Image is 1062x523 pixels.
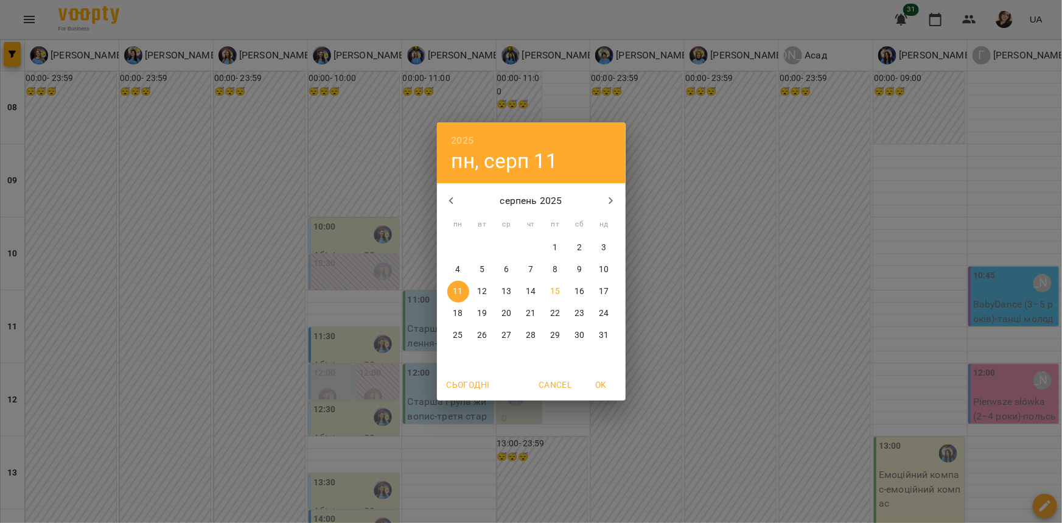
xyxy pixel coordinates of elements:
[569,281,591,303] button: 16
[455,264,460,276] p: 4
[593,303,615,325] button: 24
[526,286,536,298] p: 14
[577,242,582,254] p: 2
[520,281,542,303] button: 14
[599,286,609,298] p: 17
[447,259,469,281] button: 4
[501,286,511,298] p: 13
[582,374,621,396] button: OK
[599,264,609,276] p: 10
[550,329,560,342] p: 29
[477,286,487,298] p: 12
[472,259,494,281] button: 5
[545,237,567,259] button: 1
[472,219,494,231] span: вт
[496,281,518,303] button: 13
[520,259,542,281] button: 7
[599,329,609,342] p: 31
[501,329,511,342] p: 27
[587,377,616,392] span: OK
[447,303,469,325] button: 18
[520,325,542,346] button: 28
[447,377,490,392] span: Сьогодні
[593,237,615,259] button: 3
[496,325,518,346] button: 27
[447,325,469,346] button: 25
[569,325,591,346] button: 30
[447,219,469,231] span: пн
[496,259,518,281] button: 6
[569,237,591,259] button: 2
[593,325,615,346] button: 31
[545,259,567,281] button: 8
[526,307,536,320] p: 21
[501,307,511,320] p: 20
[593,259,615,281] button: 10
[480,264,484,276] p: 5
[545,219,567,231] span: пт
[472,325,494,346] button: 26
[575,329,584,342] p: 30
[453,286,463,298] p: 11
[452,132,474,149] button: 2025
[553,264,557,276] p: 8
[526,329,536,342] p: 28
[453,329,463,342] p: 25
[466,194,596,208] p: серпень 2025
[577,264,582,276] p: 9
[528,264,533,276] p: 7
[593,219,615,231] span: нд
[545,303,567,325] button: 22
[477,329,487,342] p: 26
[496,219,518,231] span: ср
[539,377,571,392] span: Cancel
[569,219,591,231] span: сб
[550,286,560,298] p: 15
[601,242,606,254] p: 3
[569,303,591,325] button: 23
[472,281,494,303] button: 12
[534,374,576,396] button: Cancel
[545,325,567,346] button: 29
[550,307,560,320] p: 22
[553,242,557,254] p: 1
[504,264,509,276] p: 6
[520,303,542,325] button: 21
[593,281,615,303] button: 17
[575,307,584,320] p: 23
[477,307,487,320] p: 19
[496,303,518,325] button: 20
[472,303,494,325] button: 19
[447,281,469,303] button: 11
[569,259,591,281] button: 9
[599,307,609,320] p: 24
[575,286,584,298] p: 16
[453,307,463,320] p: 18
[442,374,495,396] button: Сьогодні
[545,281,567,303] button: 15
[520,219,542,231] span: чт
[452,149,558,174] button: пн, серп 11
